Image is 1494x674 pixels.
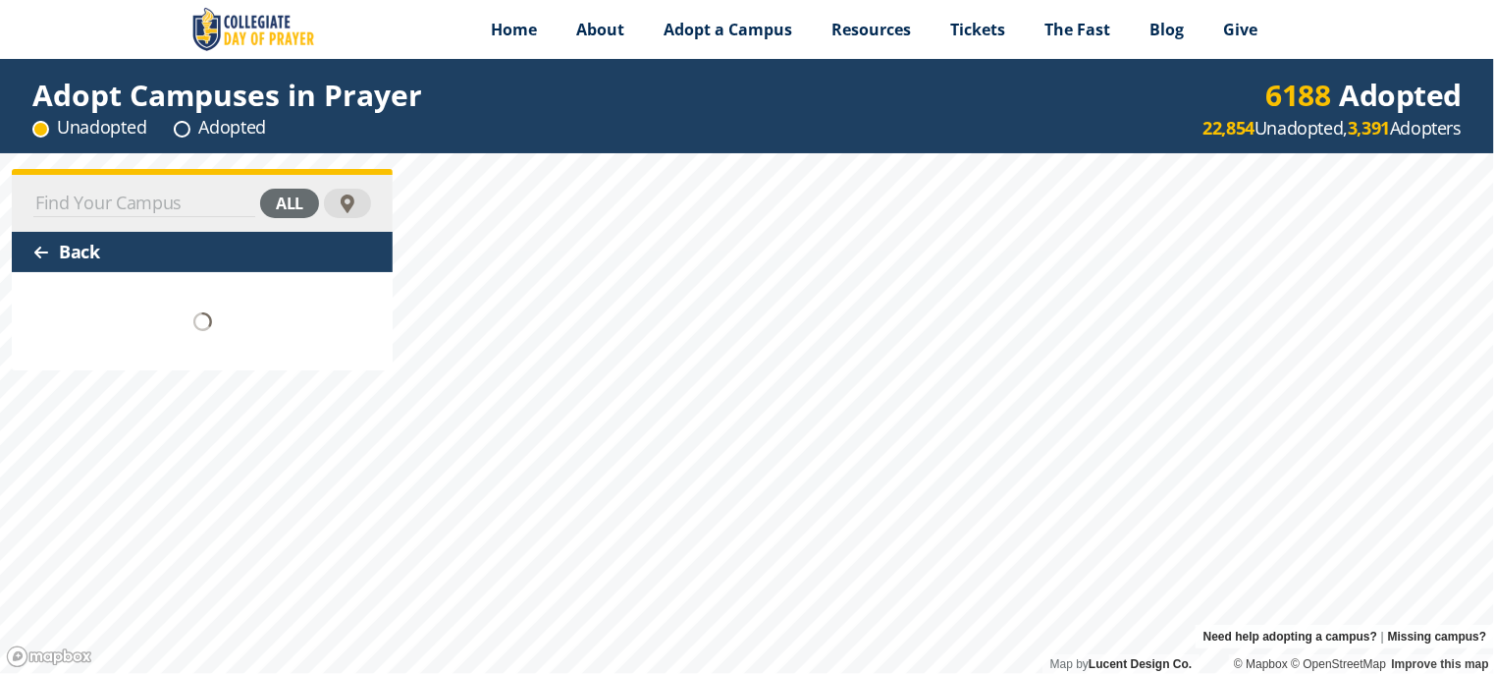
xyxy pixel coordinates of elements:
a: Lucent Design Co. [1089,657,1192,671]
div: Adopt Campuses in Prayer [32,83,422,107]
span: Give [1223,19,1257,40]
a: Need help adopting a campus? [1203,625,1377,648]
div: Adopted [1266,83,1463,107]
div: all [260,189,319,218]
a: Missing campus? [1388,625,1487,648]
a: Tickets [931,5,1025,54]
span: The Fast [1044,19,1110,40]
a: Adopt a Campus [644,5,812,54]
div: Map by [1042,654,1200,674]
div: Unadopted, Adopters [1203,116,1462,140]
input: Find Your Campus [33,190,255,217]
a: Mapbox [1234,657,1288,671]
div: | [1196,625,1494,648]
a: Blog [1130,5,1203,54]
a: OpenStreetMap [1291,657,1386,671]
a: About [557,5,644,54]
span: Home [491,19,537,40]
strong: 22,854 [1203,116,1255,140]
a: Home [471,5,557,54]
a: Improve this map [1392,657,1489,671]
a: Give [1203,5,1277,54]
div: Adopted [174,115,266,140]
div: Back [12,232,393,272]
span: Tickets [950,19,1005,40]
a: The Fast [1025,5,1130,54]
span: Adopt a Campus [664,19,792,40]
span: About [576,19,624,40]
div: 6188 [1266,83,1331,107]
div: Unadopted [32,115,146,140]
span: Resources [831,19,911,40]
a: Resources [812,5,931,54]
strong: 3,391 [1348,116,1390,140]
span: Blog [1149,19,1184,40]
a: Mapbox logo [6,646,92,668]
